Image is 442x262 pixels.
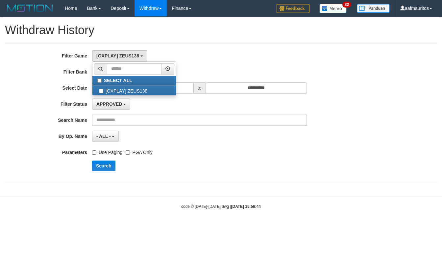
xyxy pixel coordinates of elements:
span: APPROVED [96,101,122,107]
img: Button%20Memo.svg [319,4,347,13]
label: SELECT ALL [92,76,176,85]
input: Use Paging [92,150,96,155]
span: 32 [342,2,351,8]
button: APPROVED [92,98,130,110]
span: to [193,82,206,94]
strong: [DATE] 15:56:44 [231,204,261,209]
h1: Withdraw History [5,24,437,37]
small: code © [DATE]-[DATE] dwg | [181,204,261,209]
span: [OXPLAY] ZEUS138 [96,53,139,58]
button: - ALL - [92,131,119,142]
button: [OXPLAY] ZEUS138 [92,50,147,61]
img: panduan.png [357,4,390,13]
input: PGA Only [126,150,130,155]
img: Feedback.jpg [277,4,309,13]
label: PGA Only [126,147,152,156]
input: SELECT ALL [97,78,102,83]
input: [OXPLAY] ZEUS138 [99,89,103,93]
span: - ALL - [96,134,111,139]
img: MOTION_logo.png [5,3,55,13]
button: Search [92,161,115,171]
label: [OXPLAY] ZEUS138 [92,85,176,95]
label: Use Paging [92,147,122,156]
